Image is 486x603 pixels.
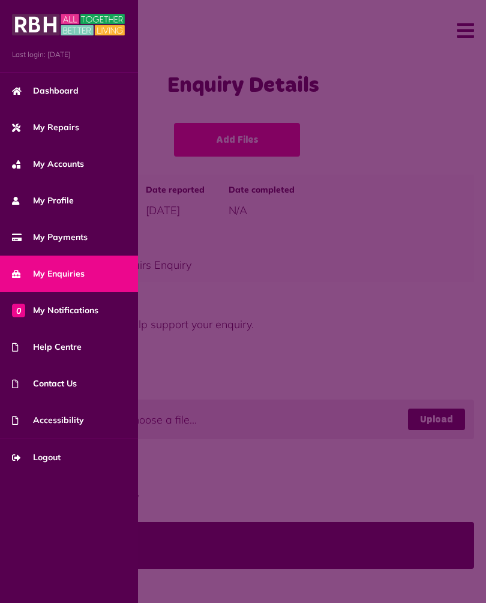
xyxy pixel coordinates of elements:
span: My Profile [12,194,74,207]
span: My Accounts [12,158,84,170]
span: My Enquiries [12,268,85,280]
span: Help Centre [12,341,82,353]
span: My Repairs [12,121,79,134]
span: Logout [12,451,61,464]
span: Accessibility [12,414,84,427]
span: My Notifications [12,304,98,317]
span: Dashboard [12,85,79,97]
span: My Payments [12,231,88,244]
span: Last login: [DATE] [12,49,126,60]
span: 0 [12,304,25,317]
span: Contact Us [12,377,77,390]
img: MyRBH [12,12,125,37]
